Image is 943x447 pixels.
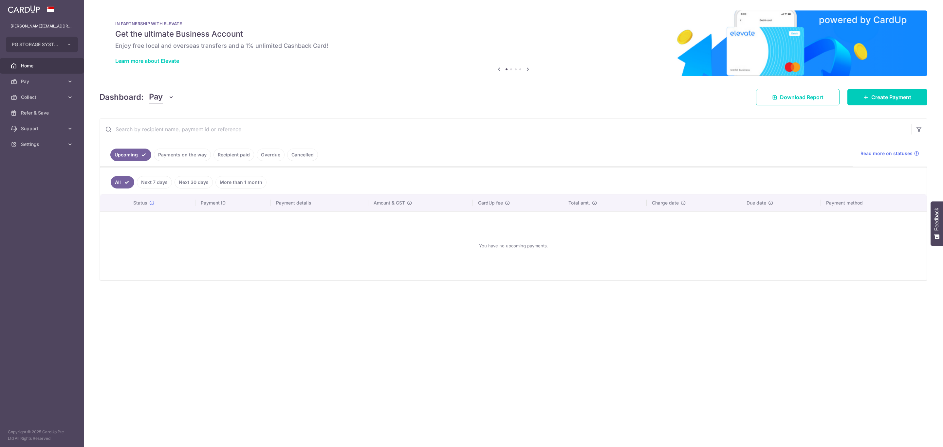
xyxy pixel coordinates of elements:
span: Read more on statuses [860,150,913,157]
p: [PERSON_NAME][EMAIL_ADDRESS][PERSON_NAME][DOMAIN_NAME] [10,23,73,29]
a: More than 1 month [215,176,267,188]
a: Next 7 days [137,176,172,188]
span: PG STORAGE SYSTEMS PTE. LTD. [12,41,60,48]
span: Collect [21,94,64,100]
span: Pay [21,78,64,85]
input: Search by recipient name, payment id or reference [100,119,911,140]
div: You have no upcoming payments. [108,217,919,275]
a: All [111,176,134,188]
img: Renovation banner [100,10,927,76]
span: Status [133,200,147,206]
button: PG STORAGE SYSTEMS PTE. LTD. [6,37,78,52]
a: Recipient paid [213,149,254,161]
a: Download Report [756,89,840,105]
h6: Enjoy free local and overseas transfers and a 1% unlimited Cashback Card! [115,42,912,50]
h4: Dashboard: [100,91,144,103]
span: Charge date [652,200,679,206]
span: Total amt. [568,200,590,206]
th: Payment method [821,194,927,211]
span: Settings [21,141,64,148]
p: IN PARTNERSHIP WITH ELEVATE [115,21,912,26]
span: CardUp fee [478,200,503,206]
a: Learn more about Elevate [115,58,179,64]
a: Upcoming [110,149,151,161]
button: Pay [149,91,174,103]
a: Payments on the way [154,149,211,161]
th: Payment details [271,194,368,211]
span: Download Report [780,93,823,101]
a: Overdue [257,149,285,161]
span: Home [21,63,64,69]
span: Support [21,125,64,132]
a: Create Payment [847,89,927,105]
button: Feedback - Show survey [931,201,943,246]
span: Amount & GST [374,200,405,206]
h5: Get the ultimate Business Account [115,29,912,39]
span: Feedback [934,208,940,231]
span: Pay [149,91,163,103]
a: Next 30 days [175,176,213,188]
img: CardUp [8,5,40,13]
th: Payment ID [195,194,271,211]
span: Due date [747,200,766,206]
span: Refer & Save [21,110,64,116]
a: Read more on statuses [860,150,919,157]
a: Cancelled [287,149,318,161]
span: Create Payment [871,93,911,101]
